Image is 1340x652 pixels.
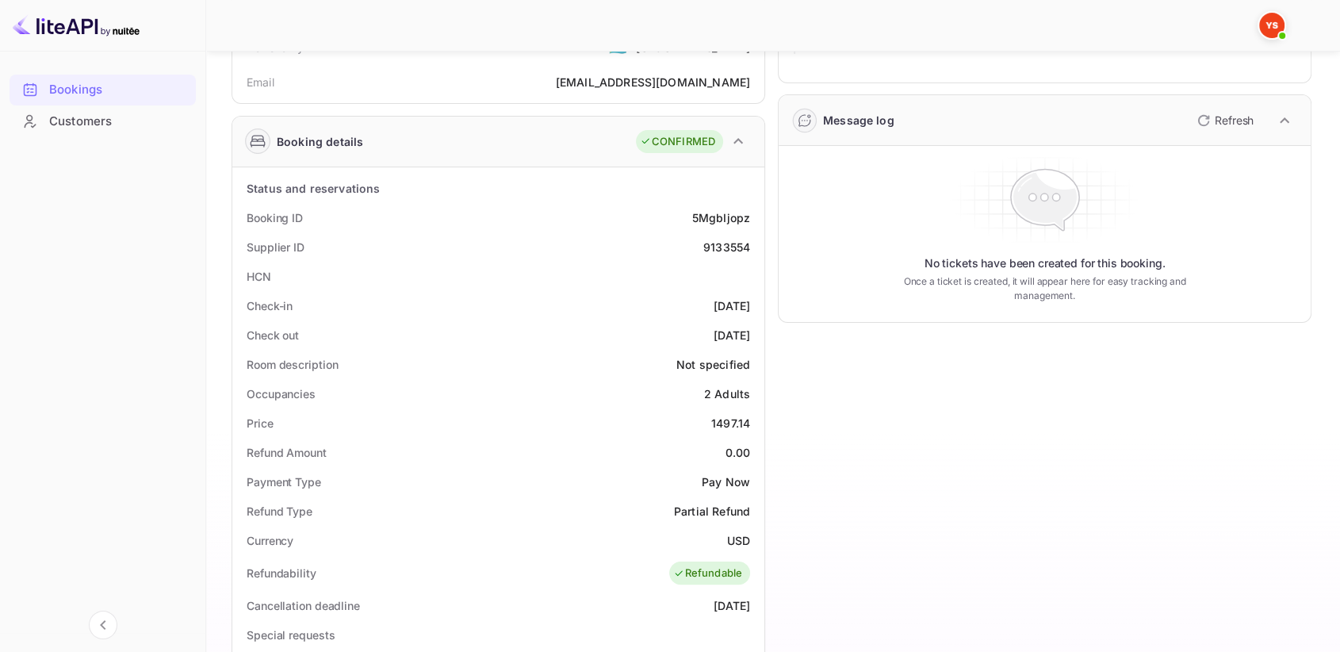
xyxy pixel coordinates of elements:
[247,268,271,285] div: HCN
[714,327,750,343] div: [DATE]
[247,239,304,255] div: Supplier ID
[1259,13,1284,38] img: Yandex Support
[711,415,750,431] div: 1497.14
[1188,108,1260,133] button: Refresh
[247,503,312,520] div: Refund Type
[692,209,750,226] div: 5MgbIjopz
[247,74,274,90] div: Email
[13,13,140,38] img: LiteAPI logo
[247,565,316,581] div: Refundability
[10,75,196,105] div: Bookings
[49,113,188,131] div: Customers
[247,209,303,226] div: Booking ID
[247,474,321,490] div: Payment Type
[714,597,750,614] div: [DATE]
[10,75,196,104] a: Bookings
[247,444,327,461] div: Refund Amount
[247,180,380,197] div: Status and reservations
[725,444,750,461] div: 0.00
[10,106,196,137] div: Customers
[247,627,335,643] div: Special requests
[702,474,750,490] div: Pay Now
[247,297,293,314] div: Check-in
[556,74,750,90] div: [EMAIL_ADDRESS][DOMAIN_NAME]
[89,611,117,639] button: Collapse navigation
[727,532,750,549] div: USD
[676,356,750,373] div: Not specified
[703,239,750,255] div: 9133554
[247,356,338,373] div: Room description
[247,415,274,431] div: Price
[640,134,715,150] div: CONFIRMED
[10,106,196,136] a: Customers
[823,112,894,128] div: Message log
[714,297,750,314] div: [DATE]
[247,385,316,402] div: Occupancies
[902,274,1187,303] p: Once a ticket is created, it will appear here for easy tracking and management.
[1215,112,1254,128] p: Refresh
[247,327,299,343] div: Check out
[277,133,363,150] div: Booking details
[673,566,743,581] div: Refundable
[674,503,750,520] div: Partial Refund
[925,255,1166,271] p: No tickets have been created for this booking.
[247,597,360,614] div: Cancellation deadline
[247,532,293,549] div: Currency
[704,385,750,402] div: 2 Adults
[49,81,188,99] div: Bookings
